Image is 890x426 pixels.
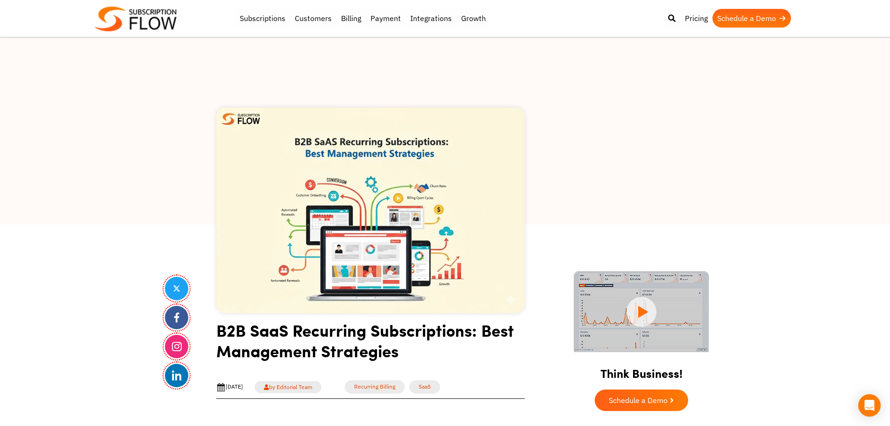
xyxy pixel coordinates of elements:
[216,383,243,392] div: [DATE]
[366,9,406,28] a: Payment
[456,9,491,28] a: Growth
[336,9,366,28] a: Billing
[409,380,440,394] a: SaaS
[406,9,456,28] a: Integrations
[595,390,688,411] a: Schedule a Demo
[216,108,525,313] img: B2B subscriptions
[858,394,881,417] div: Open Intercom Messenger
[574,271,709,352] img: intro video
[235,9,290,28] a: Subscriptions
[345,380,405,394] a: Recurring Billing
[680,9,712,28] a: Pricing
[609,397,668,404] span: Schedule a Demo
[712,9,791,28] a: Schedule a Demo
[95,7,177,31] img: Subscriptionflow
[290,9,336,28] a: Customers
[557,355,726,385] h2: Think Business!
[255,381,321,393] a: by Editorial Team
[216,320,525,368] h1: B2B SaaS Recurring Subscriptions: Best Management Strategies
